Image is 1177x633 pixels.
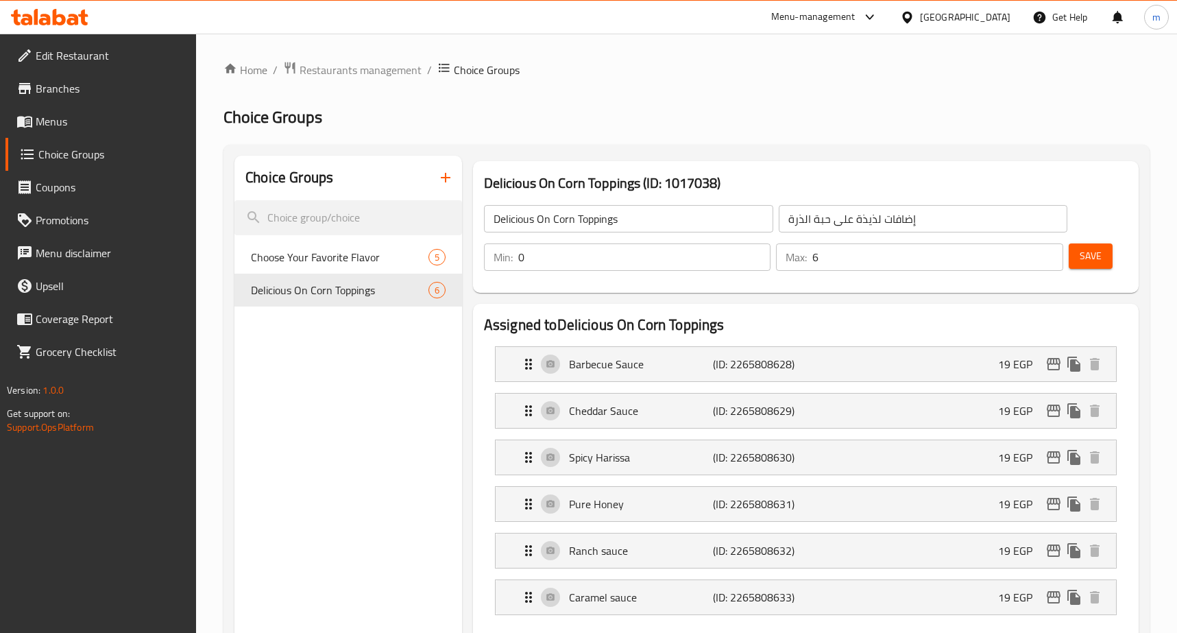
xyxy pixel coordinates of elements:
[38,146,186,163] span: Choice Groups
[1043,401,1064,421] button: edit
[1043,540,1064,561] button: edit
[569,589,713,606] p: Caramel sauce
[484,387,1128,434] li: Expand
[5,138,197,171] a: Choice Groups
[484,315,1128,335] h2: Assigned to Delicious On Corn Toppings
[5,204,197,237] a: Promotions
[998,496,1043,512] p: 19 EGP
[713,356,809,372] p: (ID: 2265808628)
[998,403,1043,419] p: 19 EGP
[569,449,713,466] p: Spicy Harissa
[569,496,713,512] p: Pure Honey
[223,61,1150,79] nav: breadcrumb
[998,589,1043,606] p: 19 EGP
[1064,401,1084,421] button: duplicate
[429,284,445,297] span: 6
[234,274,462,307] div: Delicious On Corn Toppings6
[1064,494,1084,514] button: duplicate
[5,335,197,368] a: Grocery Checklist
[771,9,856,25] div: Menu-management
[1043,494,1064,514] button: edit
[1084,401,1105,421] button: delete
[713,403,809,419] p: (ID: 2265808629)
[283,61,422,79] a: Restaurants management
[484,172,1128,194] h3: Delicious On Corn Toppings (ID: 1017038)
[36,113,186,130] span: Menus
[484,434,1128,481] li: Expand
[1064,447,1084,468] button: duplicate
[234,200,462,235] input: search
[36,179,186,195] span: Coupons
[1084,447,1105,468] button: delete
[5,270,197,302] a: Upsell
[427,62,432,78] li: /
[429,251,445,264] span: 5
[5,302,197,335] a: Coverage Report
[428,282,446,298] div: Choices
[7,405,70,422] span: Get support on:
[5,237,197,270] a: Menu disclaimer
[223,62,267,78] a: Home
[1080,248,1102,265] span: Save
[7,381,40,399] span: Version:
[223,101,322,132] span: Choice Groups
[1064,540,1084,561] button: duplicate
[713,589,809,606] p: (ID: 2265808633)
[300,62,422,78] span: Restaurants management
[428,249,446,265] div: Choices
[713,542,809,559] p: (ID: 2265808632)
[496,487,1116,521] div: Expand
[1084,587,1105,608] button: delete
[569,542,713,559] p: Ranch sauce
[273,62,278,78] li: /
[36,47,186,64] span: Edit Restaurant
[713,449,809,466] p: (ID: 2265808630)
[5,171,197,204] a: Coupons
[5,39,197,72] a: Edit Restaurant
[569,403,713,419] p: Cheddar Sauce
[484,481,1128,527] li: Expand
[496,534,1116,568] div: Expand
[36,311,186,327] span: Coverage Report
[484,341,1128,387] li: Expand
[569,356,713,372] p: Barbecue Sauce
[1152,10,1161,25] span: m
[920,10,1010,25] div: [GEOGRAPHIC_DATA]
[1043,447,1064,468] button: edit
[1043,354,1064,374] button: edit
[496,440,1116,475] div: Expand
[496,394,1116,428] div: Expand
[5,72,197,105] a: Branches
[1064,587,1084,608] button: duplicate
[7,418,94,436] a: Support.OpsPlatform
[1084,540,1105,561] button: delete
[245,167,333,188] h2: Choice Groups
[496,347,1116,381] div: Expand
[484,527,1128,574] li: Expand
[1043,587,1064,608] button: edit
[1084,494,1105,514] button: delete
[1084,354,1105,374] button: delete
[43,381,64,399] span: 1.0.0
[496,580,1116,614] div: Expand
[251,282,428,298] span: Delicious On Corn Toppings
[786,249,807,265] p: Max:
[1069,243,1113,269] button: Save
[494,249,513,265] p: Min:
[713,496,809,512] p: (ID: 2265808631)
[454,62,520,78] span: Choice Groups
[998,449,1043,466] p: 19 EGP
[36,344,186,360] span: Grocery Checklist
[36,245,186,261] span: Menu disclaimer
[5,105,197,138] a: Menus
[251,249,428,265] span: Choose Your Favorite Flavor
[998,542,1043,559] p: 19 EGP
[36,80,186,97] span: Branches
[234,241,462,274] div: Choose Your Favorite Flavor5
[36,212,186,228] span: Promotions
[36,278,186,294] span: Upsell
[1064,354,1084,374] button: duplicate
[484,574,1128,621] li: Expand
[998,356,1043,372] p: 19 EGP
